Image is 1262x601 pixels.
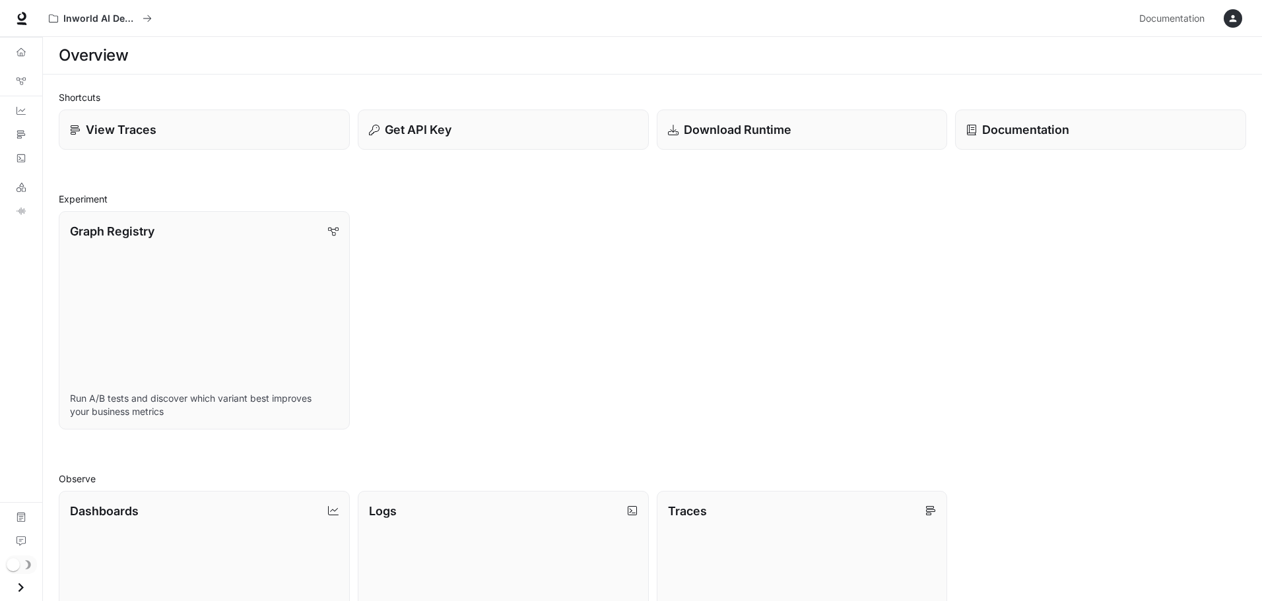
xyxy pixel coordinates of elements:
[5,124,37,145] a: Traces
[982,121,1069,139] p: Documentation
[668,502,707,520] p: Traces
[657,110,948,150] a: Download Runtime
[385,121,451,139] p: Get API Key
[6,574,36,601] button: Open drawer
[955,110,1246,150] a: Documentation
[1134,5,1214,32] a: Documentation
[7,557,20,571] span: Dark mode toggle
[70,222,154,240] p: Graph Registry
[684,121,791,139] p: Download Runtime
[59,472,1246,486] h2: Observe
[5,507,37,528] a: Documentation
[358,110,649,150] button: Get API Key
[5,148,37,169] a: Logs
[86,121,156,139] p: View Traces
[63,13,137,24] p: Inworld AI Demos
[5,71,37,92] a: Graph Registry
[70,392,339,418] p: Run A/B tests and discover which variant best improves your business metrics
[5,42,37,63] a: Overview
[59,211,350,429] a: Graph RegistryRun A/B tests and discover which variant best improves your business metrics
[5,100,37,121] a: Dashboards
[5,201,37,222] a: TTS Playground
[5,177,37,198] a: LLM Playground
[59,110,350,150] a: View Traces
[43,5,158,32] button: All workspaces
[369,502,397,520] p: Logs
[59,42,128,69] h1: Overview
[1139,11,1205,27] span: Documentation
[59,192,1246,206] h2: Experiment
[70,502,139,520] p: Dashboards
[59,90,1246,104] h2: Shortcuts
[5,530,37,552] a: Feedback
